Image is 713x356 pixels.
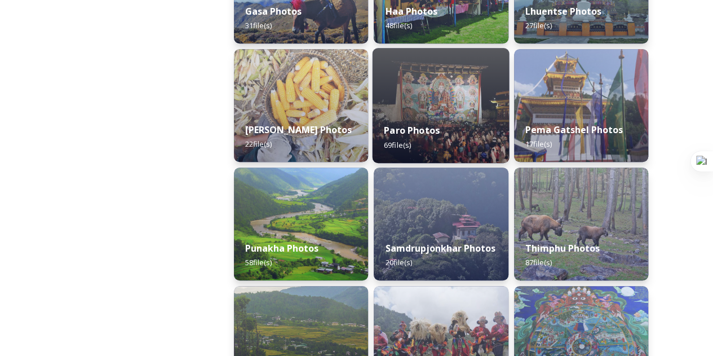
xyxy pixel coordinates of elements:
[234,168,368,280] img: dzo1.jpg
[514,49,648,162] img: Festival%2520Header.jpg
[385,257,411,267] span: 20 file(s)
[525,5,601,17] strong: Lhuentse Photos
[245,257,272,267] span: 58 file(s)
[525,20,552,30] span: 27 file(s)
[514,168,648,280] img: Takin3%282%29.jpg
[385,242,495,254] strong: Samdrupjonkhar Photos
[525,124,623,136] strong: Pema Gatshel Photos
[234,49,368,162] img: mongar5.jpg
[385,5,437,17] strong: Haa Photos
[525,257,552,267] span: 87 file(s)
[245,242,318,254] strong: Punakha Photos
[525,139,552,149] span: 17 file(s)
[245,5,302,17] strong: Gasa Photos
[525,242,600,254] strong: Thimphu Photos
[384,124,440,137] strong: Paro Photos
[245,124,352,136] strong: [PERSON_NAME] Photos
[245,139,272,149] span: 22 file(s)
[374,168,508,280] img: visit%2520tengyezin%2520drawa%2520goenpa.jpg
[384,139,411,150] span: 69 file(s)
[373,48,510,163] img: parofestivals%2520teaser.jpg
[385,20,411,30] span: 48 file(s)
[245,20,272,30] span: 31 file(s)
